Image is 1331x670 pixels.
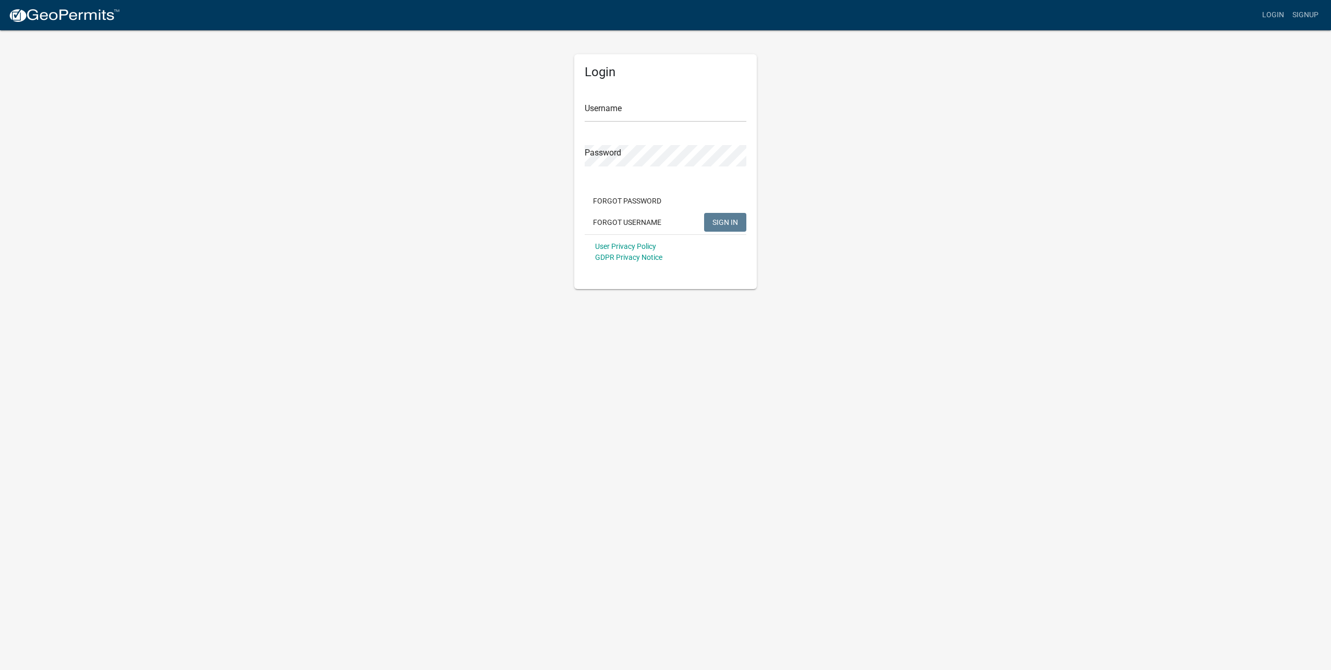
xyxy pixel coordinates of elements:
a: User Privacy Policy [595,242,656,250]
a: Signup [1288,5,1323,25]
button: SIGN IN [704,213,746,232]
span: SIGN IN [712,218,738,226]
a: Login [1258,5,1288,25]
h5: Login [585,65,746,80]
button: Forgot Password [585,192,670,210]
a: GDPR Privacy Notice [595,253,662,261]
button: Forgot Username [585,213,670,232]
